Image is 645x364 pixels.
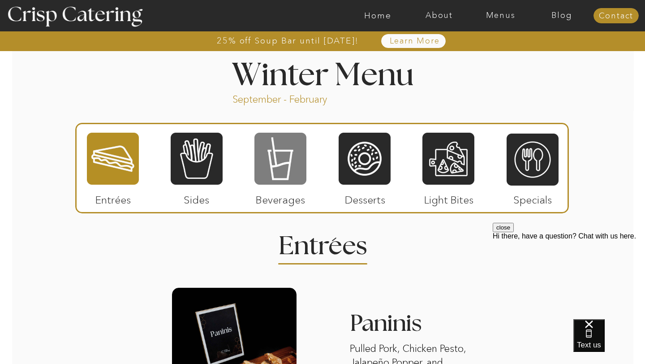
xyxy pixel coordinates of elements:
p: Beverages [250,185,310,211]
p: Entrées [83,185,143,211]
p: Desserts [335,185,395,211]
p: September - February [232,93,356,103]
h3: Paninis [350,312,474,341]
a: Menus [470,11,531,20]
h1: Winter Menu [198,60,447,87]
a: Home [347,11,408,20]
a: 25% off Soup Bar until [DATE]! [185,36,391,45]
a: Learn More [369,37,460,46]
p: Sides [167,185,226,211]
h2: Entrees [279,234,366,251]
a: Blog [531,11,593,20]
a: Contact [593,12,639,21]
iframe: podium webchat widget prompt [493,223,645,330]
a: About [408,11,470,20]
p: Light Bites [419,185,478,211]
iframe: podium webchat widget bubble [573,319,645,364]
p: Specials [503,185,562,211]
